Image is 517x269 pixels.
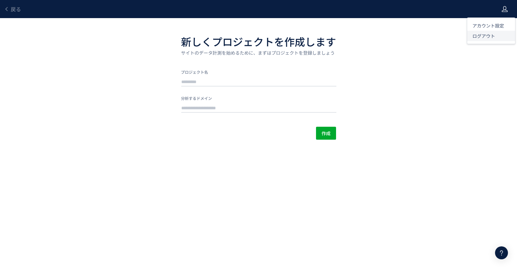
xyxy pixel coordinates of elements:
span: アカウント設定 [472,22,504,29]
h1: 新しくプロジェクトを作成します [181,34,336,49]
span: 戻る [11,5,21,13]
span: 作成 [322,127,331,140]
span: ログアウト [472,33,495,39]
p: サイトのデータ計測を始めるために、まずはプロジェクトを登録しましょう [181,49,336,56]
button: 作成 [316,127,336,140]
label: プロジェクト名 [181,69,336,75]
label: 分析するドメイン [181,95,336,101]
